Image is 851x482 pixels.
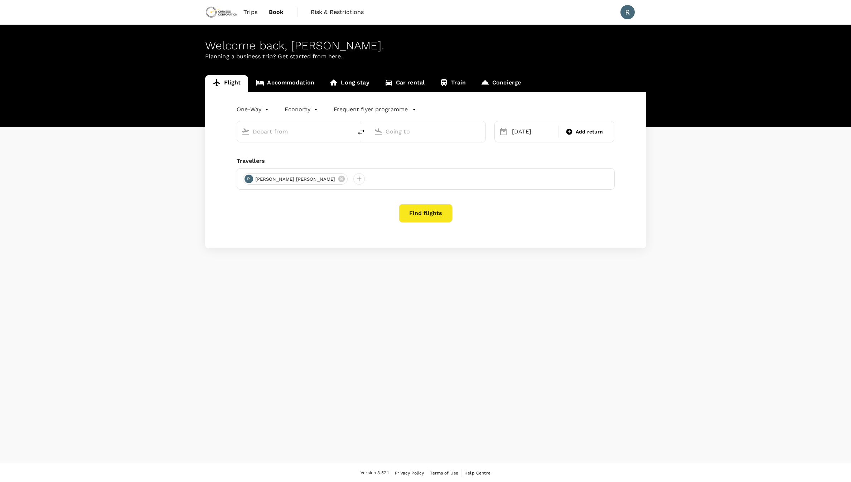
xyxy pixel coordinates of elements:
[248,75,322,92] a: Accommodation
[430,471,458,476] span: Terms of Use
[205,4,238,20] img: Chrysos Corporation
[386,126,470,137] input: Going to
[285,104,319,115] div: Economy
[322,75,377,92] a: Long stay
[432,75,473,92] a: Train
[480,131,482,132] button: Open
[237,157,615,165] div: Travellers
[205,52,646,61] p: Planning a business trip? Get started from here.
[464,469,490,477] a: Help Centre
[311,8,364,16] span: Risk & Restrictions
[430,469,458,477] a: Terms of Use
[243,173,348,185] div: R[PERSON_NAME] [PERSON_NAME]
[205,39,646,52] div: Welcome back , [PERSON_NAME] .
[348,131,349,132] button: Open
[205,75,248,92] a: Flight
[251,176,340,183] span: [PERSON_NAME] [PERSON_NAME]
[245,175,253,183] div: R
[464,471,490,476] span: Help Centre
[620,5,635,19] div: R
[334,105,416,114] button: Frequent flyer programme
[576,128,603,136] span: Add return
[509,125,557,139] div: [DATE]
[237,104,270,115] div: One-Way
[377,75,432,92] a: Car rental
[353,123,370,141] button: delete
[395,471,424,476] span: Privacy Policy
[473,75,528,92] a: Concierge
[334,105,408,114] p: Frequent flyer programme
[361,469,389,477] span: Version 3.52.1
[253,126,338,137] input: Depart from
[243,8,257,16] span: Trips
[269,8,284,16] span: Book
[395,469,424,477] a: Privacy Policy
[399,204,453,223] button: Find flights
